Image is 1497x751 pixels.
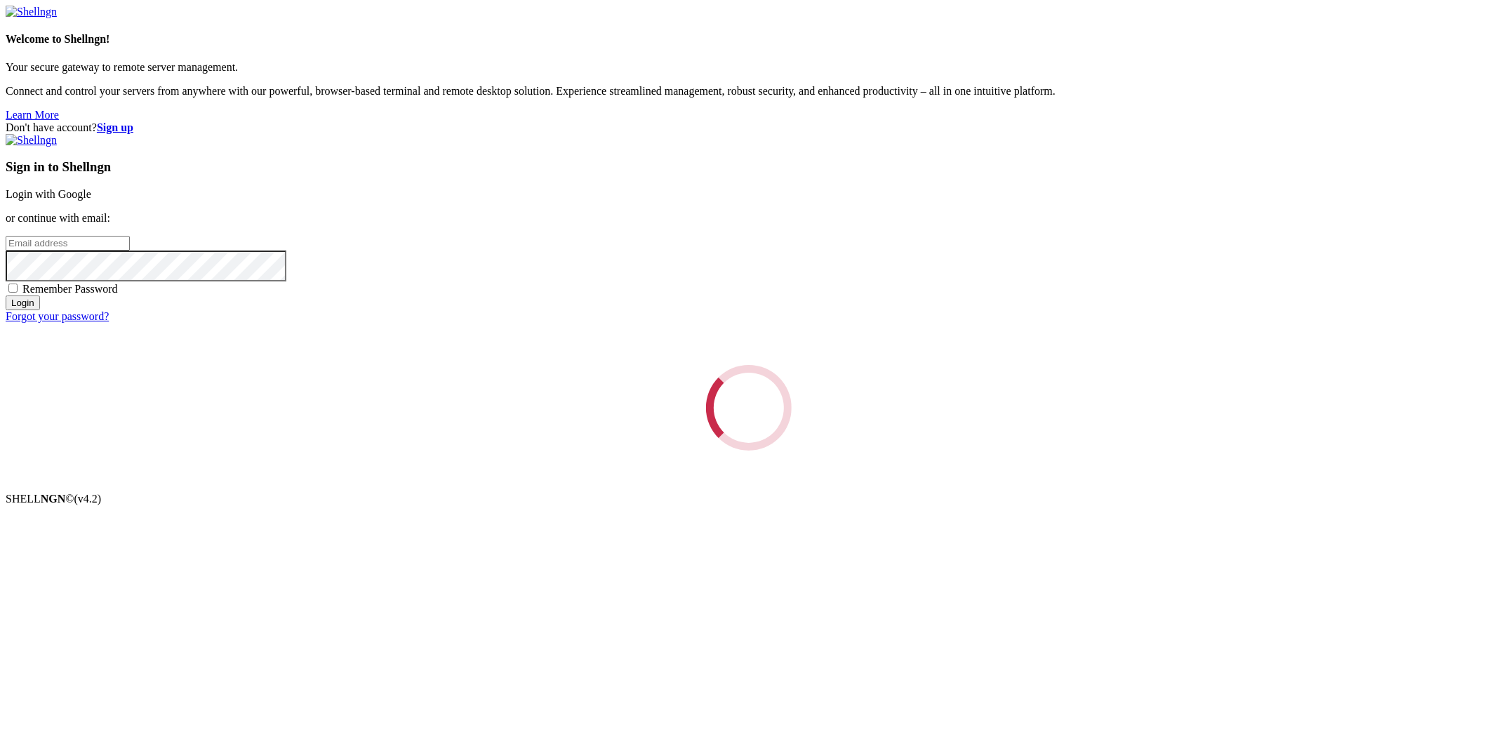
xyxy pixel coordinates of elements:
h3: Sign in to Shellngn [6,159,1491,175]
p: Your secure gateway to remote server management. [6,61,1491,74]
a: Sign up [97,121,133,133]
h4: Welcome to Shellngn! [6,33,1491,46]
span: Remember Password [22,283,118,295]
img: Shellngn [6,6,57,18]
a: Login with Google [6,188,91,200]
span: SHELL © [6,493,101,505]
b: NGN [41,493,66,505]
img: Shellngn [6,134,57,147]
input: Email address [6,236,130,251]
input: Login [6,295,40,310]
p: Connect and control your servers from anywhere with our powerful, browser-based terminal and remo... [6,85,1491,98]
input: Remember Password [8,284,18,293]
div: Don't have account? [6,121,1491,134]
span: 4.2.0 [74,493,102,505]
div: Loading... [706,365,792,451]
p: or continue with email: [6,212,1491,225]
a: Forgot your password? [6,310,109,322]
a: Learn More [6,109,59,121]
